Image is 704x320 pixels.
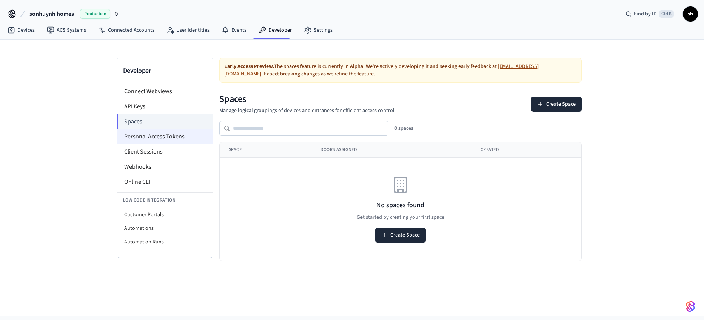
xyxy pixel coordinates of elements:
li: Personal Access Tokens [117,129,213,144]
p: Get started by creating your first space [357,214,444,222]
li: Webhooks [117,159,213,174]
li: Low Code Integration [117,192,213,208]
a: Connected Accounts [92,23,160,37]
a: Events [216,23,253,37]
a: User Identities [160,23,216,37]
span: Ctrl K [659,10,674,18]
div: Find by IDCtrl K [619,7,680,21]
h3: Developer [123,66,207,76]
li: Client Sessions [117,144,213,159]
button: Create Space [531,97,582,112]
li: Online CLI [117,174,213,189]
span: Find by ID [634,10,657,18]
th: Space [220,142,311,158]
button: Create Space [375,228,426,243]
p: Manage logical groupings of devices and entrances for efficient access control [219,107,394,115]
span: sh [684,7,697,21]
strong: Early Access Preview. [224,63,274,70]
a: Settings [298,23,339,37]
h1: Spaces [219,93,394,105]
li: Spaces [117,114,213,129]
a: [EMAIL_ADDRESS][DOMAIN_NAME] [224,63,539,78]
button: sh [683,6,698,22]
a: ACS Systems [41,23,92,37]
div: The spaces feature is currently in Alpha. We're actively developing it and seeking early feedback... [219,58,582,83]
li: Automations [117,222,213,235]
img: SeamLogoGradient.69752ec5.svg [686,300,695,312]
div: 0 spaces [394,125,413,132]
span: sonhuynh homes [29,9,74,18]
li: API Keys [117,99,213,114]
a: Devices [2,23,41,37]
li: Automation Runs [117,235,213,249]
li: Connect Webviews [117,84,213,99]
a: Developer [253,23,298,37]
li: Customer Portals [117,208,213,222]
h3: No spaces found [376,200,424,211]
span: Production [80,9,110,19]
th: Created [471,142,579,158]
th: Doors Assigned [311,142,471,158]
